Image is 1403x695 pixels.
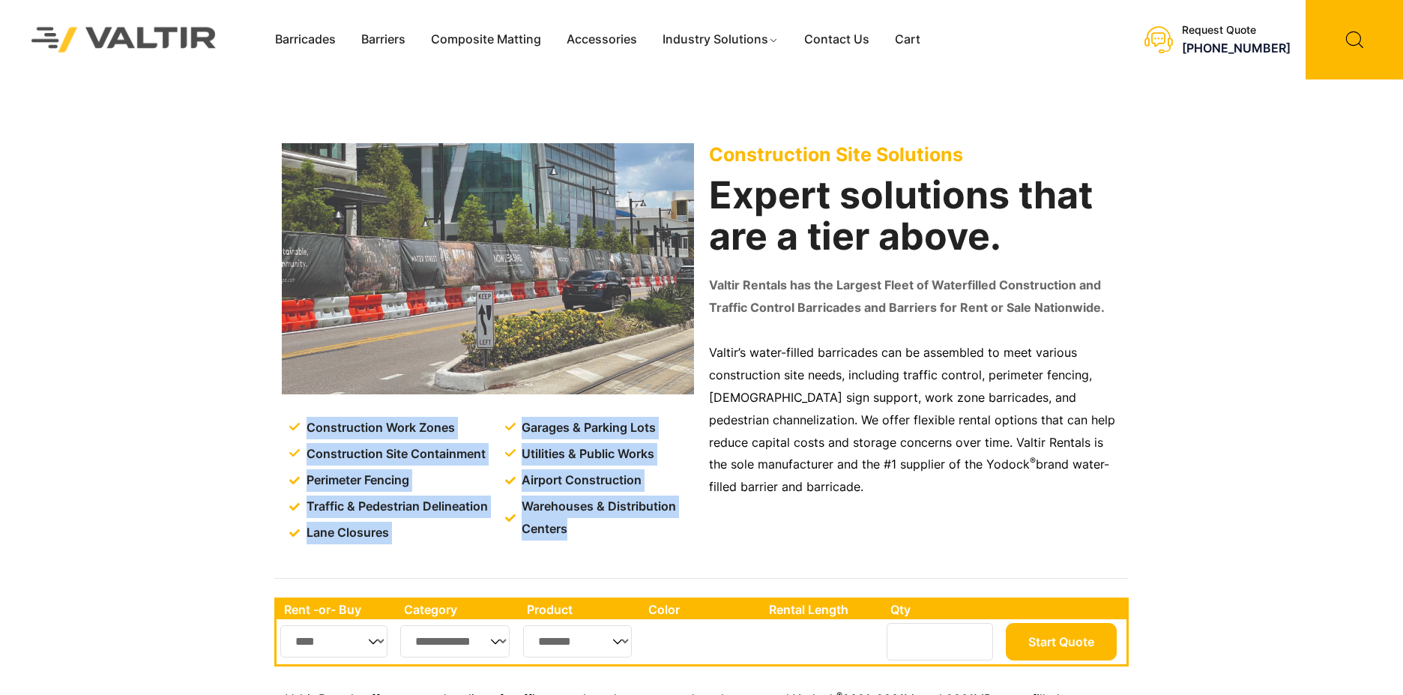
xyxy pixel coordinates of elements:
a: Accessories [554,28,650,51]
span: Utilities & Public Works [518,443,654,466]
a: Composite Matting [418,28,554,51]
sup: ® [1030,455,1036,466]
span: Construction Work Zones [303,417,455,439]
button: Start Quote [1006,623,1117,661]
span: Perimeter Fencing [303,469,409,492]
span: Lane Closures [303,522,389,544]
a: [PHONE_NUMBER] [1182,40,1291,55]
th: Rental Length [761,600,883,619]
span: Traffic & Pedestrian Delineation [303,496,488,518]
a: Cart [882,28,933,51]
th: Product [519,600,642,619]
span: Construction Site Containment [303,443,486,466]
img: Valtir Rentals [12,7,236,71]
span: Warehouses & Distribution Centers [518,496,697,541]
th: Qty [883,600,1002,619]
p: Valtir’s water-filled barricades can be assembled to meet various construction site needs, includ... [709,342,1121,499]
p: Construction Site Solutions [709,143,1121,166]
th: Rent -or- Buy [277,600,396,619]
th: Category [396,600,519,619]
a: Barriers [349,28,418,51]
span: Airport Construction [518,469,642,492]
div: Request Quote [1182,24,1291,37]
span: Garages & Parking Lots [518,417,656,439]
a: Contact Us [791,28,882,51]
h2: Expert solutions that are a tier above. [709,175,1121,257]
p: Valtir Rentals has the Largest Fleet of Waterfilled Construction and Traffic Control Barricades a... [709,274,1121,319]
a: Barricades [262,28,349,51]
a: Industry Solutions [650,28,791,51]
th: Color [641,600,761,619]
